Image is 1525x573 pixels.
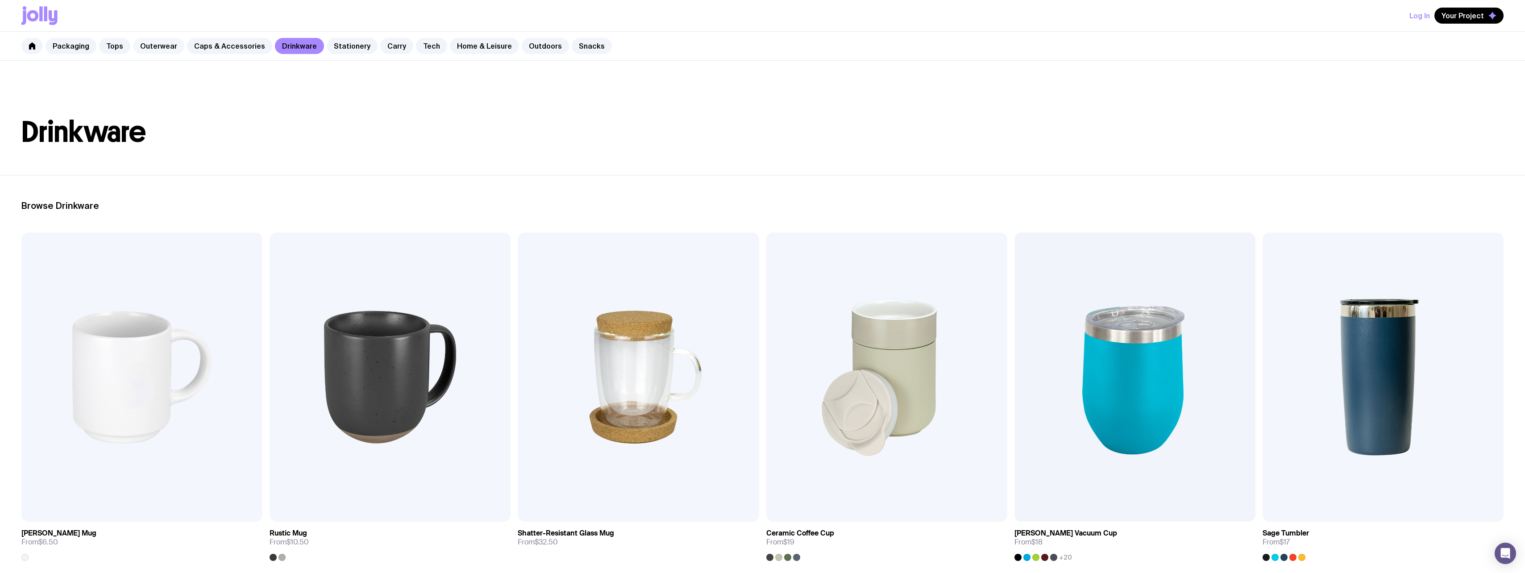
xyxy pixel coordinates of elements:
a: Drinkware [275,38,324,54]
a: Sage TumblerFrom$17 [1263,522,1504,561]
a: Rustic MugFrom$10.50 [270,522,511,561]
button: Log In [1409,8,1430,24]
h3: Ceramic Coffee Cup [766,529,834,538]
span: From [518,538,558,547]
span: +20 [1059,554,1072,561]
a: [PERSON_NAME] Vacuum CupFrom$18+20 [1014,522,1255,561]
h1: Drinkware [21,118,1504,146]
h3: Shatter-Resistant Glass Mug [518,529,614,538]
a: Carry [380,38,413,54]
a: Packaging [46,38,96,54]
a: Home & Leisure [450,38,519,54]
span: From [766,538,794,547]
a: Ceramic Coffee CupFrom$19 [766,522,1007,561]
h3: Rustic Mug [270,529,307,538]
span: From [270,538,309,547]
a: Shatter-Resistant Glass MugFrom$32.50 [518,522,759,554]
a: [PERSON_NAME] MugFrom$6.50 [21,522,262,561]
a: Outerwear [133,38,184,54]
span: From [21,538,58,547]
a: Stationery [327,38,378,54]
a: Outdoors [522,38,569,54]
span: $19 [783,537,794,547]
h2: Browse Drinkware [21,200,1504,211]
h3: Sage Tumbler [1263,529,1309,538]
span: $32.50 [535,537,558,547]
a: Tech [416,38,447,54]
span: $10.50 [287,537,309,547]
span: $6.50 [38,537,58,547]
h3: [PERSON_NAME] Vacuum Cup [1014,529,1117,538]
div: Open Intercom Messenger [1495,543,1516,564]
span: Your Project [1442,11,1484,20]
button: Your Project [1434,8,1504,24]
a: Tops [99,38,130,54]
span: From [1014,538,1043,547]
span: $17 [1280,537,1290,547]
span: From [1263,538,1290,547]
a: Caps & Accessories [187,38,272,54]
a: Snacks [572,38,612,54]
h3: [PERSON_NAME] Mug [21,529,96,538]
span: $18 [1031,537,1043,547]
